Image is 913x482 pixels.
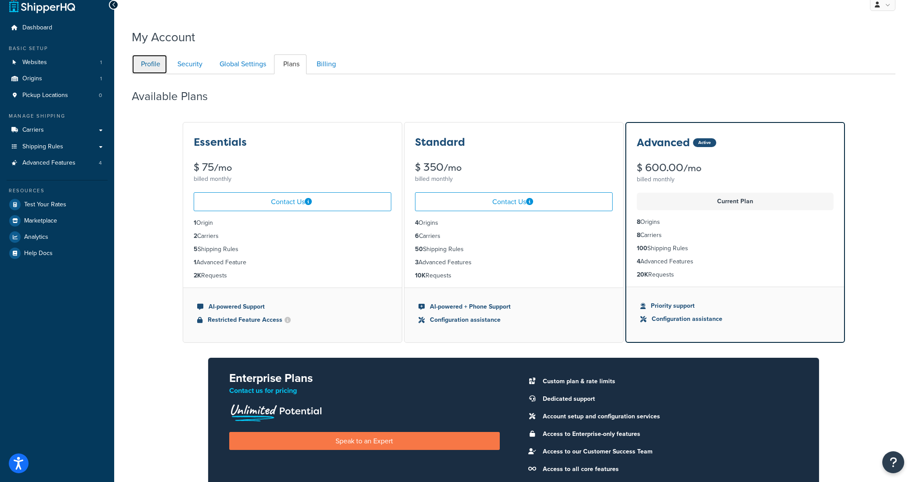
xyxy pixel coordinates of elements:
img: Unlimited Potential [229,401,322,421]
a: Global Settings [210,54,273,74]
span: Marketplace [24,217,57,225]
a: Contact Us [194,192,391,211]
a: Dashboard [7,20,108,36]
span: Websites [22,59,47,66]
div: Manage Shipping [7,112,108,120]
li: Origins [637,217,834,227]
li: Requests [194,271,391,281]
li: Access to Enterprise-only features [538,428,798,440]
li: Restricted Feature Access [197,315,388,325]
a: Contact Us [415,192,613,211]
li: Shipping Rules [637,244,834,253]
small: /mo [444,162,462,174]
span: 1 [100,59,102,66]
a: Analytics [7,229,108,245]
a: Test Your Rates [7,197,108,212]
li: Access to all core features [538,463,798,475]
div: Basic Setup [7,45,108,52]
strong: 6 [415,231,419,241]
a: Advanced Features 4 [7,155,108,171]
small: /mo [683,162,701,174]
a: Speak to an Expert [229,432,500,450]
strong: 2K [194,271,201,280]
h3: Standard [415,137,465,148]
span: Origins [22,75,42,83]
strong: 8 [637,230,640,240]
span: 4 [99,159,102,167]
strong: 4 [637,257,640,266]
li: Origin [194,218,391,228]
li: Dedicated support [538,393,798,405]
span: Help Docs [24,250,53,257]
a: Plans [274,54,307,74]
strong: 1 [194,218,196,227]
a: Origins 1 [7,71,108,87]
li: Origins [415,218,613,228]
span: Pickup Locations [22,92,68,99]
li: Configuration assistance [640,314,830,324]
li: Priority support [640,301,830,311]
li: Advanced Feature [194,258,391,267]
li: Shipping Rules [194,245,391,254]
strong: 2 [194,231,197,241]
li: Account setup and configuration services [538,410,798,423]
li: Websites [7,54,108,71]
span: Shipping Rules [22,143,63,151]
strong: 8 [637,217,640,227]
a: Carriers [7,122,108,138]
li: Pickup Locations [7,87,108,104]
button: Open Resource Center [882,451,904,473]
strong: 3 [415,258,419,267]
strong: 1 [194,258,196,267]
div: billed monthly [194,173,391,185]
p: Contact us for pricing [229,385,500,397]
div: billed monthly [415,173,613,185]
li: Configuration assistance [419,315,609,325]
div: Active [693,138,716,147]
strong: 4 [415,218,419,227]
li: AI-powered Support [197,302,388,312]
h2: Available Plans [132,90,221,103]
a: Shipping Rules [7,139,108,155]
li: Requests [637,270,834,280]
li: Advanced Features [7,155,108,171]
div: billed monthly [637,173,834,186]
span: 0 [99,92,102,99]
li: Requests [415,271,613,281]
div: $ 75 [194,162,391,173]
small: /mo [214,162,232,174]
a: Websites 1 [7,54,108,71]
div: Resources [7,187,108,194]
li: Origins [7,71,108,87]
li: Advanced Features [415,258,613,267]
strong: 10K [415,271,426,280]
h3: Advanced [637,137,690,148]
li: Access to our Customer Success Team [538,446,798,458]
p: Current Plan [642,195,828,208]
div: $ 350 [415,162,613,173]
strong: 20K [637,270,648,279]
a: Profile [132,54,167,74]
a: Pickup Locations 0 [7,87,108,104]
li: Carriers [194,231,391,241]
li: Carriers [637,230,834,240]
strong: 100 [637,244,647,253]
span: Dashboard [22,24,52,32]
a: Billing [307,54,343,74]
h1: My Account [132,29,195,46]
span: Analytics [24,234,48,241]
strong: 5 [194,245,198,254]
span: Test Your Rates [24,201,66,209]
li: Custom plan & rate limits [538,375,798,388]
li: AI-powered + Phone Support [419,302,609,312]
a: Security [168,54,209,74]
a: Help Docs [7,245,108,261]
a: Marketplace [7,213,108,229]
li: Carriers [415,231,613,241]
span: Carriers [22,126,44,134]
